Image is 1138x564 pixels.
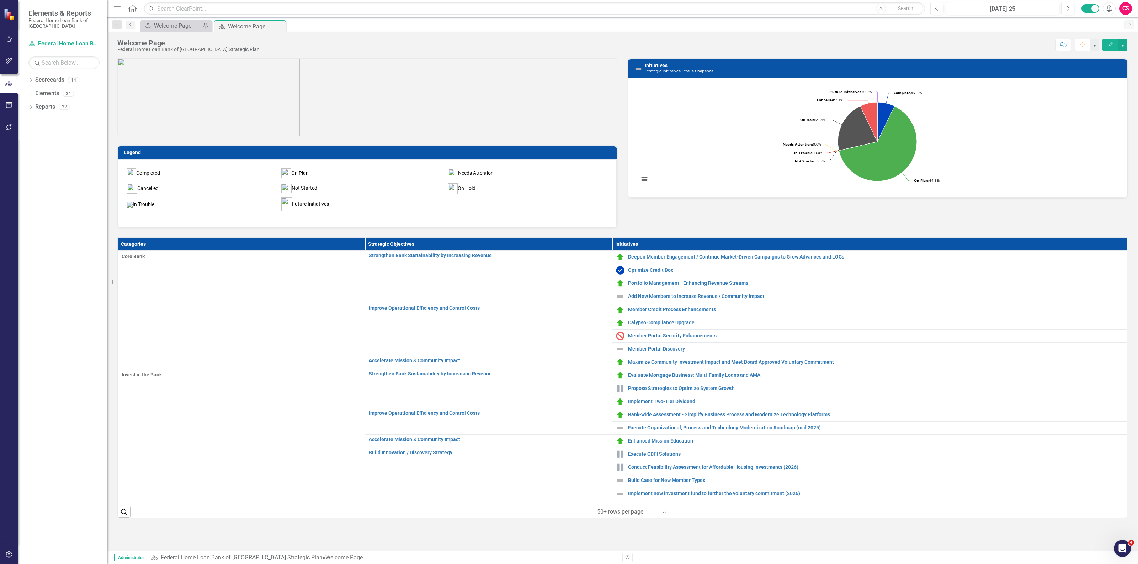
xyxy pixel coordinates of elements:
[639,174,649,184] button: View chart menu, Chart
[28,40,100,48] a: Federal Home Loan Bank of [GEOGRAPHIC_DATA] Strategic Plan
[118,250,365,369] td: Double-Click to Edit
[365,448,612,500] td: Double-Click to Edit Right Click for Context Menu
[117,47,260,52] div: Federal Home Loan Bank of [GEOGRAPHIC_DATA] Strategic Plan
[616,292,624,301] img: Not Defined
[888,4,923,13] button: Search
[1128,540,1134,546] span: 4
[616,345,624,353] img: Not Defined
[616,371,624,380] img: On Plan
[125,196,280,213] td: In Trouble
[142,21,201,30] a: Welcome Page
[616,463,624,472] img: On Hold
[795,158,825,163] text: 0.0%
[144,2,925,15] input: Search ClearPoint...
[154,21,201,30] div: Welcome Page
[280,196,447,213] td: Future Initiatives
[127,202,133,208] img: mceclip0%20v7.png
[122,253,361,260] span: Core Bank
[616,279,624,288] img: On Plan
[59,104,70,110] div: 32
[369,371,608,376] a: Strengthen Bank Sustainability by Increasing Revenue
[280,181,447,196] td: Not Started
[127,168,136,178] img: mceclip0%20v5.png
[1119,2,1132,15] button: CS
[281,197,292,211] img: mceclip0%20v6.png
[783,142,821,147] text: 0.0%
[645,63,668,68] a: Initiatives
[369,450,608,455] a: Build Innovation / Discovery Strategy
[281,168,291,178] img: mceclip1%20v3.png
[894,90,914,95] tspan: Completed:
[446,165,609,181] td: Needs Attention
[946,2,1059,15] button: [DATE]-25
[325,554,363,561] div: Welcome Page
[616,437,624,445] img: On Plan
[448,183,458,194] img: mceclip5.png
[35,103,55,111] a: Reports
[280,165,447,181] td: On Plan
[794,150,823,155] text: 0.0%
[151,554,617,562] div: »
[365,250,612,303] td: Double-Click to Edit Right Click for Context Menu
[616,358,624,367] img: On Plan
[369,253,608,258] a: Strengthen Bank Sustainability by Increasing Revenue
[616,332,624,340] img: Cancelled
[616,411,624,419] img: On Plan
[4,8,16,20] img: ClearPoint Strategy
[124,150,613,155] h3: Legend
[898,5,913,11] span: Search
[794,150,815,155] tspan: In Trouble :
[616,253,624,261] img: On Plan
[369,358,608,363] a: Accelerate Mission & Community Impact
[35,76,64,84] a: Scorecards
[281,184,292,193] img: mceclip4.png
[365,356,612,369] td: Double-Click to Edit Right Click for Context Menu
[616,305,624,314] img: On Plan
[365,408,612,434] td: Double-Click to Edit Right Click for Context Menu
[636,84,1120,190] div: Chart. Highcharts interactive chart.
[914,178,929,183] tspan: On Plan:
[830,89,872,94] text: 0.0%
[636,84,1119,190] svg: Interactive chart
[365,369,612,408] td: Double-Click to Edit Right Click for Context Menu
[63,91,74,97] div: 34
[1114,540,1131,557] iframe: Intercom live chat
[28,17,100,29] small: Federal Home Loan Bank of [GEOGRAPHIC_DATA]
[365,434,612,448] td: Double-Click to Edit Right Click for Context Menu
[830,89,863,94] tspan: Future Initiatives :
[817,97,835,102] tspan: Cancelled:
[161,554,323,561] a: Federal Home Loan Bank of [GEOGRAPHIC_DATA] Strategic Plan
[616,266,624,275] img: Completed
[28,56,100,69] input: Search Below...
[125,181,280,196] td: Cancelled
[861,102,877,142] path: Cancelled, 1.
[35,90,59,98] a: Elements
[369,411,608,416] a: Improve Operational Efficiency and Control Costs
[914,178,940,183] text: 64.3%
[839,107,917,181] path: On Plan, 9.
[446,181,609,196] td: On Hold
[616,319,624,327] img: On Plan
[616,476,624,485] img: Not Defined
[800,117,826,122] text: 21.4%
[122,371,361,378] span: Invest in the Bank
[118,369,365,500] td: Double-Click to Edit
[800,117,816,122] tspan: On Hold:
[616,424,624,432] img: Not Defined
[369,437,608,442] a: Accelerate Mission & Community Impact
[616,489,624,498] img: Not Defined
[448,169,458,178] img: mceclip2%20v3.png
[839,142,877,151] path: Not Started, 0.
[117,39,260,47] div: Welcome Page
[948,5,1057,13] div: [DATE]-25
[894,90,922,95] text: 7.1%
[369,305,608,311] a: Improve Operational Efficiency and Control Costs
[616,397,624,406] img: On Plan
[795,158,817,163] tspan: Not Started:
[783,142,813,147] tspan: Needs Attention:
[616,450,624,459] img: On Hold
[616,384,624,393] img: On Hold
[877,102,894,142] path: Completed, 1.
[114,554,147,561] span: Administrator
[645,69,713,74] small: Strategic Initiatives Status Snapshot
